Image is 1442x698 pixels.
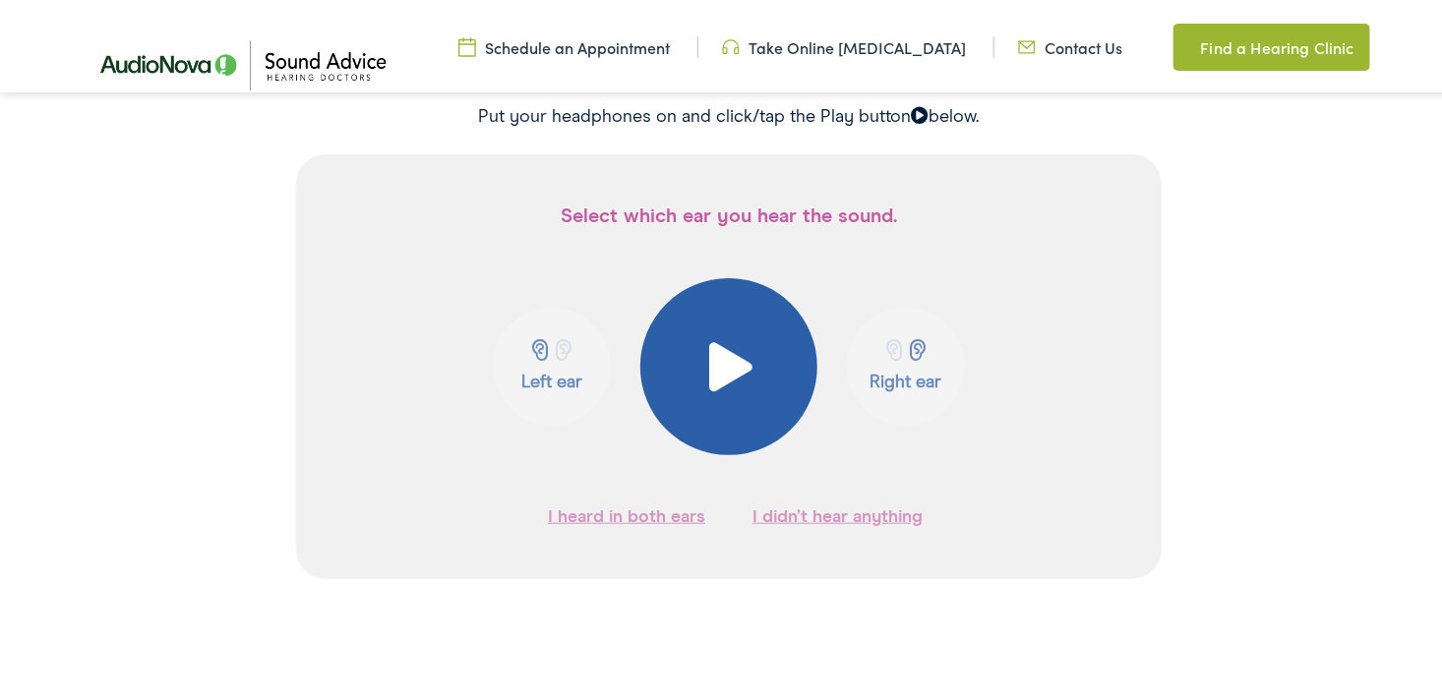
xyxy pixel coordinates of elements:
button: Right ear [847,304,965,422]
a: Take Online [MEDICAL_DATA] [722,32,967,54]
p: Right ear [853,368,959,389]
button: Left ear [493,304,611,422]
img: Map pin icon in a unique green color, indicating location-related features or services. [1173,31,1191,55]
img: Headphone icon in a unique green color, suggesting audio-related services or features. [722,32,740,54]
p: Left ear [499,368,605,389]
a: Find a Hearing Clinic [1173,20,1370,67]
img: Calendar icon in a unique green color, symbolizing scheduling or date-related features. [458,32,476,54]
a: Contact Us [1018,32,1123,54]
button: I didn’t hear anything [752,498,923,528]
img: Icon representing mail communication in a unique green color, indicative of contact or communicat... [1018,32,1036,54]
p: Select which ear you hear the sound. [296,150,1162,274]
button: I heard in both ears [548,498,705,528]
a: Schedule an Appointment [458,32,671,54]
